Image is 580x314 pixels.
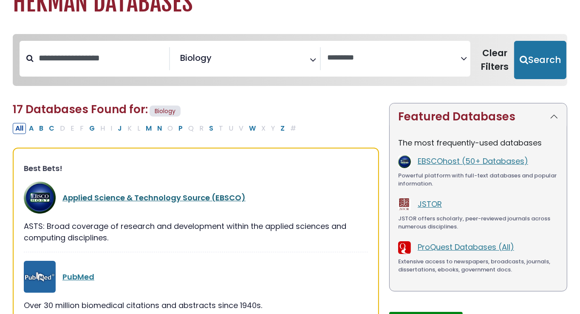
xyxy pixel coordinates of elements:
button: Filter Results J [115,123,124,134]
div: ASTS: Broad coverage of research and development within the applied sciences and computing discip... [24,220,368,243]
h3: Best Bets! [24,164,368,173]
div: JSTOR offers scholarly, peer-reviewed journals across numerous disciplines. [398,214,558,231]
button: Filter Results W [246,123,258,134]
button: Submit for Search Results [514,41,566,79]
textarea: Search [328,54,461,63]
button: All [13,123,26,134]
nav: Search filters [13,34,567,86]
div: Over 30 million biomedical citations and abstracts since 1940s. [24,300,368,311]
input: Search database by title or keyword [34,51,169,65]
p: The most frequently-used databases [398,137,558,148]
button: Filter Results N [155,123,164,134]
span: 17 Databases Found for: [13,102,148,117]
button: Clear Filters [475,41,514,79]
a: EBSCOhost (50+ Databases) [418,156,528,166]
a: Applied Science & Technology Source (EBSCO) [62,192,246,203]
div: Extensive access to newspapers, broadcasts, journals, dissertations, ebooks, government docs. [398,257,558,274]
button: Filter Results S [207,123,216,134]
button: Filter Results M [143,123,154,134]
button: Filter Results Z [278,123,287,134]
li: Biology [177,51,212,64]
a: ProQuest Databases (All) [418,242,514,252]
button: Filter Results C [46,123,57,134]
a: JSTOR [418,199,442,209]
button: Featured Databases [390,103,567,130]
button: Filter Results G [87,123,97,134]
div: Alpha-list to filter by first letter of database name [13,123,300,133]
button: Filter Results B [37,123,46,134]
div: Powerful platform with full-text databases and popular information. [398,171,558,188]
span: Biology [180,51,212,64]
a: PubMed [62,271,94,282]
button: Filter Results A [26,123,36,134]
textarea: Search [213,56,219,65]
span: Biology [150,106,181,117]
button: Filter Results P [176,123,185,134]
